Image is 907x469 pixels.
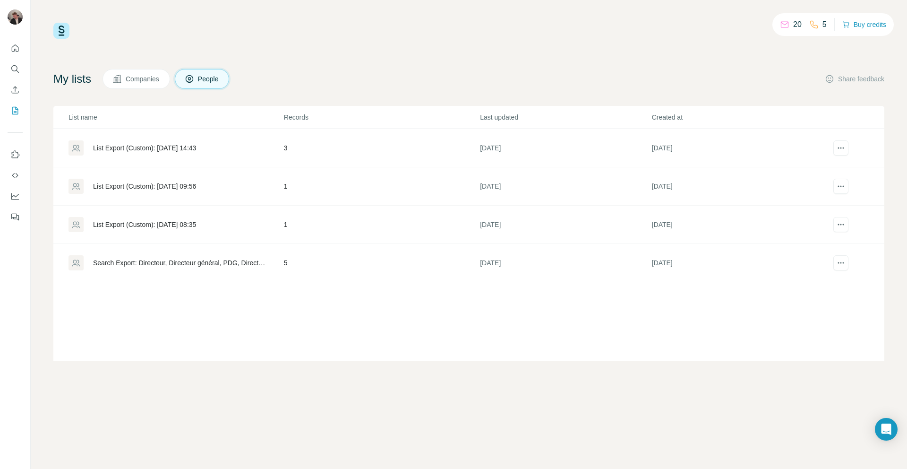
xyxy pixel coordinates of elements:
[480,113,650,122] p: Last updated
[651,167,823,206] td: [DATE]
[93,258,268,268] div: Search Export: Directeur, Directeur général, PDG, Directeur général délégué, Assistant direction,...
[8,167,23,184] button: Use Surfe API
[651,129,823,167] td: [DATE]
[822,19,827,30] p: 5
[283,167,479,206] td: 1
[479,244,651,282] td: [DATE]
[8,61,23,78] button: Search
[284,113,479,122] p: Records
[8,102,23,119] button: My lists
[842,18,886,31] button: Buy credits
[198,74,220,84] span: People
[8,208,23,226] button: Feedback
[8,81,23,98] button: Enrich CSV
[93,220,196,229] div: List Export (Custom): [DATE] 08:35
[93,143,196,153] div: List Export (Custom): [DATE] 14:43
[8,9,23,25] img: Avatar
[833,255,848,270] button: actions
[833,179,848,194] button: actions
[793,19,802,30] p: 20
[479,167,651,206] td: [DATE]
[8,188,23,205] button: Dashboard
[825,74,884,84] button: Share feedback
[53,23,69,39] img: Surfe Logo
[479,206,651,244] td: [DATE]
[651,244,823,282] td: [DATE]
[126,74,160,84] span: Companies
[479,129,651,167] td: [DATE]
[875,418,898,441] div: Open Intercom Messenger
[833,140,848,156] button: actions
[283,206,479,244] td: 1
[8,146,23,163] button: Use Surfe on LinkedIn
[93,182,196,191] div: List Export (Custom): [DATE] 09:56
[53,71,91,87] h4: My lists
[651,206,823,244] td: [DATE]
[283,129,479,167] td: 3
[833,217,848,232] button: actions
[68,113,283,122] p: List name
[8,40,23,57] button: Quick start
[652,113,822,122] p: Created at
[283,244,479,282] td: 5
